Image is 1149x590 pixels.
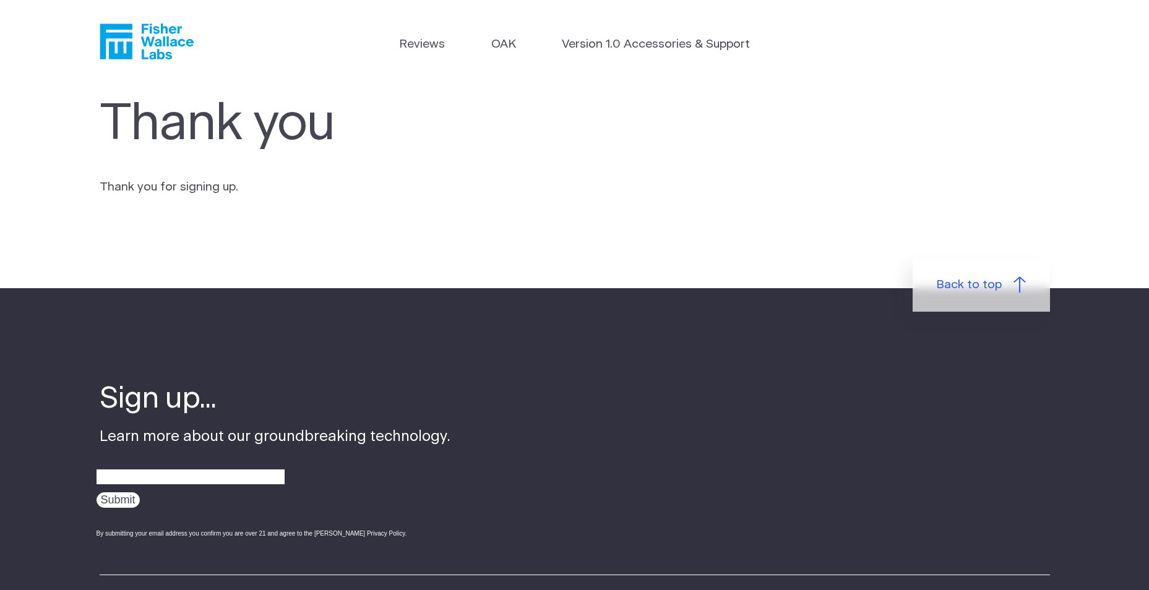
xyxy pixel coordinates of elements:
a: Fisher Wallace [100,24,194,59]
span: Thank you for signing up. [100,181,238,193]
input: Submit [97,492,140,508]
h1: Thank you [100,95,634,154]
div: By submitting your email address you confirm you are over 21 and agree to the [PERSON_NAME] Priva... [97,529,450,538]
div: Learn more about our groundbreaking technology. [100,380,450,549]
a: Version 1.0 Accessories & Support [562,36,750,54]
h4: Sign up... [100,380,450,419]
a: Back to top [913,259,1050,312]
a: Reviews [399,36,445,54]
span: Back to top [936,276,1002,294]
a: OAK [491,36,516,54]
